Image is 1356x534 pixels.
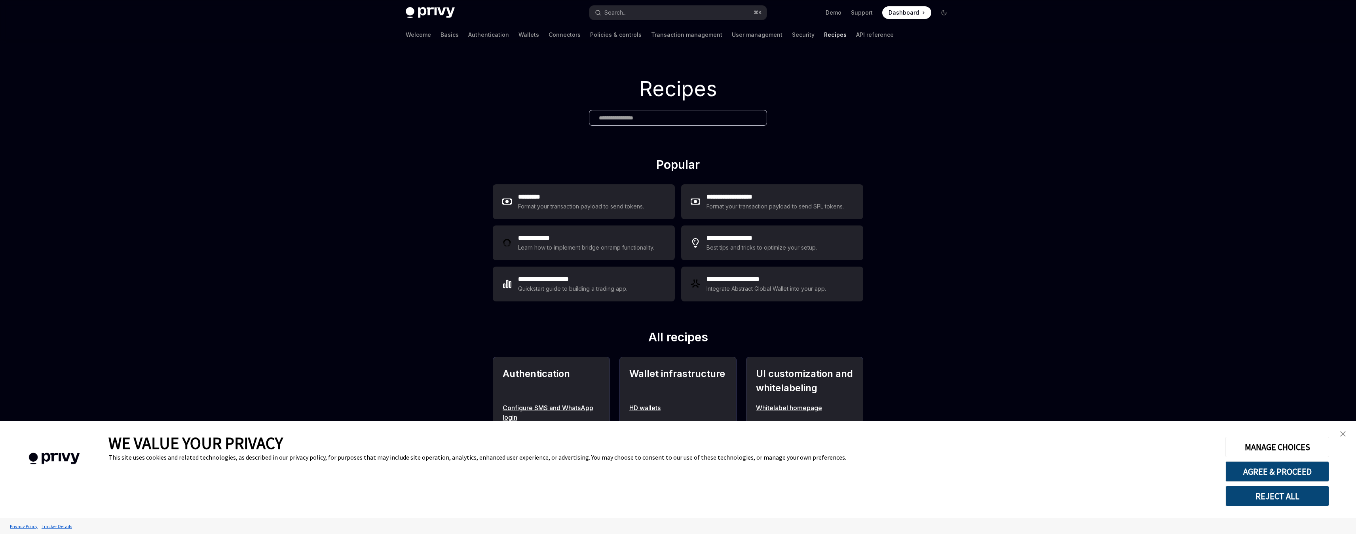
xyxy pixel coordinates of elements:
span: ⌘ K [754,9,762,16]
a: Whitelabel homepage [756,403,853,413]
a: Dashboard [882,6,931,19]
a: Security [792,25,815,44]
a: Welcome [406,25,431,44]
a: Recipes [824,25,847,44]
a: Wallets [518,25,539,44]
a: Privacy Policy [8,519,40,533]
span: Dashboard [889,9,919,17]
img: company logo [12,441,97,476]
img: dark logo [406,7,455,18]
a: Transaction management [651,25,722,44]
h2: All recipes [493,330,863,347]
button: REJECT ALL [1225,486,1329,506]
h2: UI customization and whitelabeling [756,367,853,395]
div: This site uses cookies and related technologies, as described in our privacy policy, for purposes... [108,453,1214,461]
a: Passkey wallets [629,419,727,428]
a: Basics [441,25,459,44]
a: Authentication [468,25,509,44]
a: Configure SMS and WhatsApp login [503,403,600,422]
div: Quickstart guide to building a trading app. [518,284,628,294]
a: close banner [1335,426,1351,442]
a: Configure wallet confirmation modals [756,419,853,438]
div: Integrate Abstract Global Wallet into your app. [706,284,827,294]
div: Format your transaction payload to send SPL tokens. [706,202,845,211]
div: Format your transaction payload to send tokens. [518,202,644,211]
a: **** ****Format your transaction payload to send tokens. [493,184,675,219]
button: Toggle dark mode [938,6,950,19]
span: WE VALUE YOUR PRIVACY [108,433,283,453]
a: Support [851,9,873,17]
h2: Wallet infrastructure [629,367,727,395]
div: Best tips and tricks to optimize your setup. [706,243,818,252]
a: Demo [826,9,841,17]
img: close banner [1340,431,1346,437]
a: API reference [856,25,894,44]
a: Tracker Details [40,519,74,533]
button: MANAGE CHOICES [1225,437,1329,457]
a: Policies & controls [590,25,642,44]
h2: Popular [493,157,863,175]
a: **** **** ***Learn how to implement bridge onramp functionality. [493,225,675,260]
a: Connectors [549,25,581,44]
a: User management [732,25,782,44]
a: HD wallets [629,403,727,413]
div: Learn how to implement bridge onramp functionality. [518,243,657,252]
button: AGREE & PROCEED [1225,461,1329,482]
h2: Authentication [503,367,600,395]
button: Search...⌘K [589,6,767,20]
div: Search... [604,8,627,17]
